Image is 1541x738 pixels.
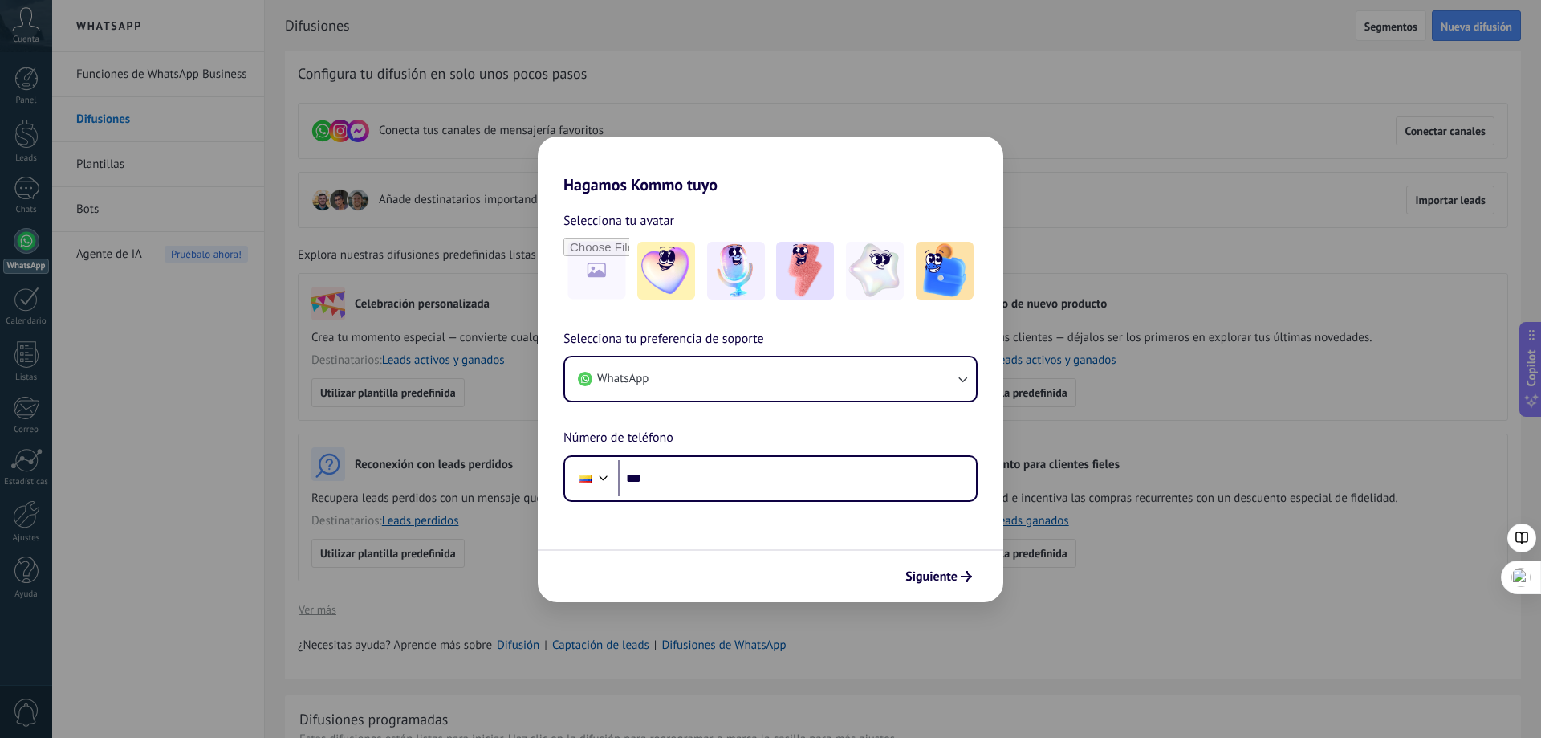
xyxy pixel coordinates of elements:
[637,242,695,300] img: -1.jpeg
[597,371,649,387] span: WhatsApp
[565,357,976,401] button: WhatsApp
[707,242,765,300] img: -2.jpeg
[570,462,600,495] div: Colombia: + 57
[905,571,958,582] span: Siguiente
[846,242,904,300] img: -4.jpeg
[538,137,1003,194] h2: Hagamos Kommo tuyo
[563,210,674,231] span: Selecciona tu avatar
[776,242,834,300] img: -3.jpeg
[563,428,673,449] span: Número de teléfono
[916,242,974,300] img: -5.jpeg
[898,563,979,590] button: Siguiente
[563,329,764,350] span: Selecciona tu preferencia de soporte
